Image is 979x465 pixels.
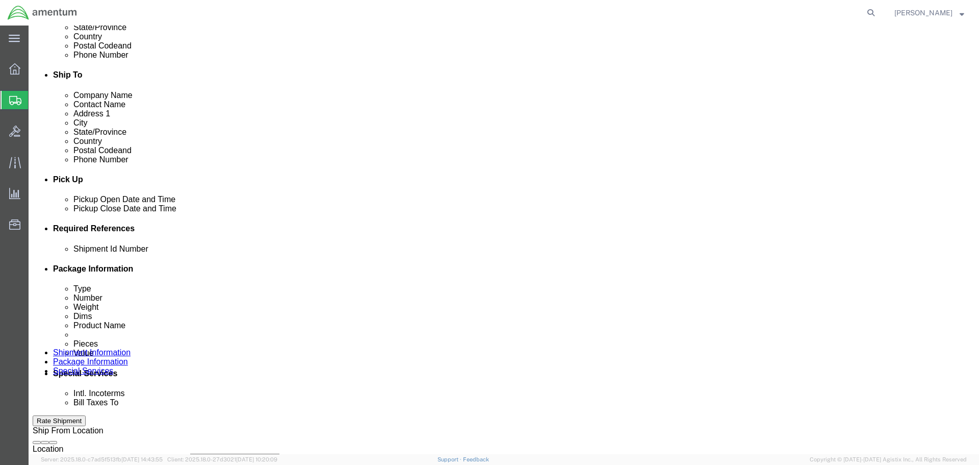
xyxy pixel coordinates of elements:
span: [DATE] 10:20:09 [236,456,277,462]
button: [PERSON_NAME] [894,7,965,19]
iframe: FS Legacy Container [29,26,979,454]
img: logo [7,5,78,20]
span: Copyright © [DATE]-[DATE] Agistix Inc., All Rights Reserved [810,455,967,464]
a: Feedback [463,456,489,462]
span: Kenneth Zachary [894,7,952,18]
span: [DATE] 14:43:55 [121,456,163,462]
span: Client: 2025.18.0-27d3021 [167,456,277,462]
a: Support [437,456,463,462]
span: Server: 2025.18.0-c7ad5f513fb [41,456,163,462]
